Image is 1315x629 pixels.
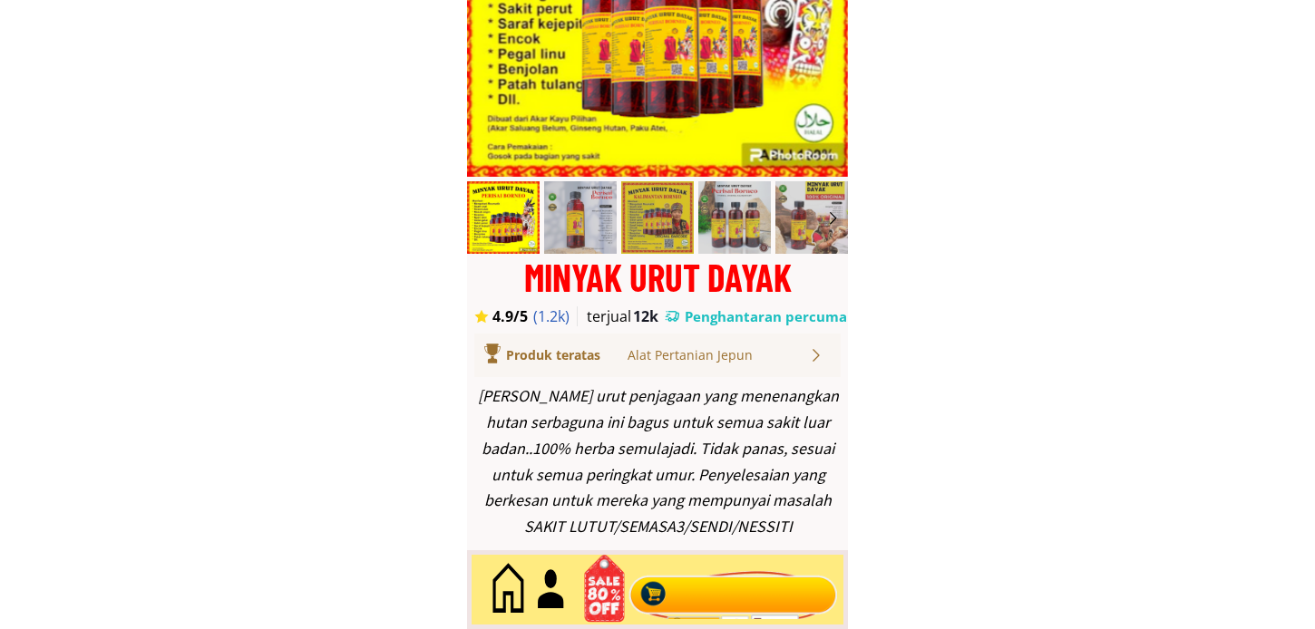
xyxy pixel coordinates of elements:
h3: (1.2k) [533,306,580,326]
h3: terjual [587,306,648,326]
div: Produk teratas [506,345,652,365]
h3: 12k [633,306,664,326]
h3: Penghantaran percuma [685,307,848,326]
div: [PERSON_NAME] urut penjagaan yang menenangkan hutan serbaguna ini bagus untuk semua sakit luar ba... [477,383,840,540]
div: MINYAK URUT DAYAK [467,258,848,295]
h3: 4.9/5 [492,306,543,326]
div: Alat Pertanian Jepun [628,345,808,365]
